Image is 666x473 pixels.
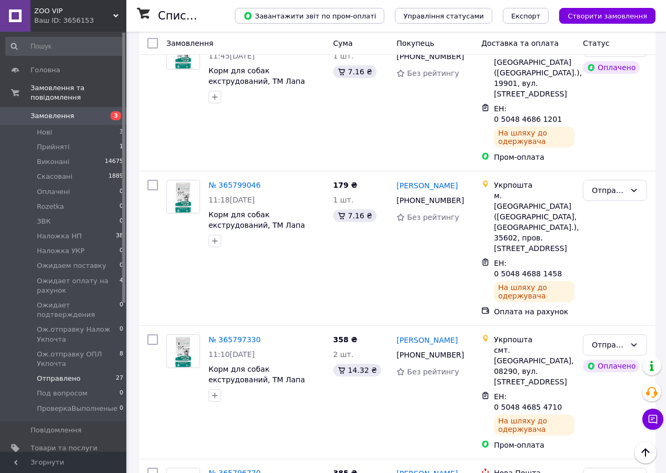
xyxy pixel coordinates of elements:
[116,231,123,241] span: 38
[120,276,123,295] span: 4
[37,202,64,211] span: Rozetka
[559,8,655,24] button: Створити замовлення
[235,8,384,24] button: Завантажити звіт по пром-оплаті
[592,185,625,196] div: Отправлено
[37,389,87,398] span: Под вопросом
[34,6,113,16] span: ZOO VIP
[208,350,255,359] span: 11:10[DATE]
[120,301,123,320] span: 0
[37,404,117,413] span: ПроверкаВыполненые
[116,374,123,383] span: 27
[396,52,464,61] span: [PHONE_NUMBER]
[37,350,120,369] span: Ож.отправку ОПЛ Укпочта
[37,142,69,152] span: Прийняті
[333,65,376,78] div: 7.16 ₴
[208,52,255,60] span: 11:45[DATE]
[208,365,305,394] a: Корм для собак екструдований, ТМ Лапа Шеф, 5кг
[396,196,464,205] span: [PHONE_NUMBER]
[31,426,82,435] span: Повідомлення
[166,180,200,214] a: Фото товару
[494,104,562,123] span: ЕН: 0 5048 4686 1201
[396,351,464,359] span: [PHONE_NUMBER]
[37,157,69,167] span: Виконані
[494,46,574,99] div: смт. [GEOGRAPHIC_DATA] ([GEOGRAPHIC_DATA].), 19901, вул. [STREET_ADDRESS]
[37,301,120,320] span: Ожидает подтверждения
[37,325,120,344] span: Ож.отправку Налож Укпочта
[333,350,354,359] span: 2 шт.
[494,180,574,190] div: Укрпошта
[34,16,126,25] div: Ваш ID: 3656153
[396,335,458,345] a: [PERSON_NAME]
[494,259,562,278] span: ЕН: 0 5048 4688 1458
[333,196,354,204] span: 1 шт.
[333,209,376,222] div: 7.16 ₴
[333,52,354,60] span: 1 шт.
[481,39,559,47] span: Доставка та оплата
[31,111,74,121] span: Замовлення
[407,368,459,376] span: Без рейтингу
[120,217,123,226] span: 0
[37,187,70,197] span: Оплачені
[333,181,357,189] span: 179 ₴
[37,231,82,241] span: Наложка НП
[208,210,305,240] a: Корм для собак екструдований, ТМ Лапа Шеф, 5кг
[120,389,123,398] span: 0
[208,181,261,189] a: № 365799046
[396,39,434,47] span: Покупець
[37,276,120,295] span: Ожидает оплату на рахунок
[333,335,357,344] span: 358 ₴
[494,281,574,302] div: На шляху до одержувача
[120,325,123,344] span: 0
[494,190,574,254] div: м. [GEOGRAPHIC_DATA] ([GEOGRAPHIC_DATA], [GEOGRAPHIC_DATA].), 35602, пров. [STREET_ADDRESS]
[37,246,85,256] span: Наложка УКР
[494,127,574,148] div: На шляху до одержувача
[108,172,123,181] span: 1889
[503,8,549,24] button: Експорт
[120,261,123,271] span: 0
[167,180,200,213] img: Фото товару
[166,334,200,368] a: Фото товару
[494,440,574,450] div: Пром-оплата
[583,39,610,47] span: Статус
[403,12,484,20] span: Управління статусами
[120,128,123,137] span: 3
[37,128,52,137] span: Нові
[37,261,106,271] span: Ожидаем поставку
[395,8,492,24] button: Управління статусами
[105,157,123,167] span: 14675
[167,335,200,368] img: Фото товару
[494,345,574,387] div: смт. [GEOGRAPHIC_DATA], 08290, вул. [STREET_ADDRESS]
[583,61,640,74] div: Оплачено
[120,142,123,152] span: 1
[494,414,574,436] div: На шляху до одержувача
[511,12,541,20] span: Експорт
[208,196,255,204] span: 11:18[DATE]
[494,334,574,345] div: Укрпошта
[37,217,51,226] span: ЗВК
[494,152,574,162] div: Пром-оплата
[333,364,381,377] div: 14.32 ₴
[642,409,663,430] button: Чат з покупцем
[120,187,123,197] span: 0
[208,66,305,96] a: Корм для собак екструдований, ТМ Лапа Шеф, 5кг
[407,69,459,78] span: Без рейтингу
[31,65,60,75] span: Головна
[120,202,123,211] span: 0
[37,172,73,181] span: Скасовані
[396,180,458,191] a: [PERSON_NAME]
[592,339,625,351] div: Отправлено
[31,83,126,102] span: Замовлення та повідомлення
[243,11,376,21] span: Завантажити звіт по пром-оплаті
[120,404,123,413] span: 0
[494,306,574,317] div: Оплата на рахунок
[407,213,459,221] span: Без рейтингу
[568,12,647,20] span: Створити замовлення
[120,246,123,256] span: 0
[549,11,655,20] a: Створити замовлення
[37,374,81,383] span: Отправлено
[333,39,353,47] span: Cума
[634,441,657,464] button: Наверх
[166,39,213,47] span: Замовлення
